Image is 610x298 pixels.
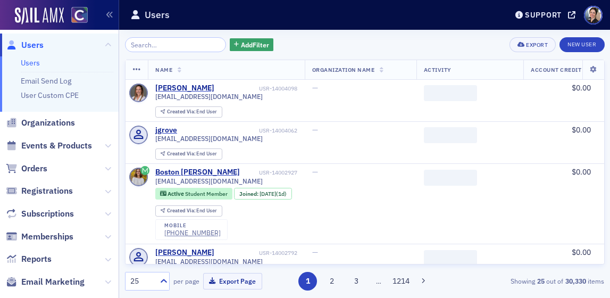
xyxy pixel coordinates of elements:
div: Created Via: End User [155,106,222,118]
label: per page [173,276,199,286]
span: Name [155,66,172,73]
span: … [371,276,386,286]
div: Active: Active: Student Member [155,188,232,200]
span: ‌ [424,170,477,186]
button: 2 [323,272,341,291]
div: Created Via: End User [155,148,222,160]
img: SailAMX [15,7,64,24]
span: Active [168,190,185,197]
span: Events & Products [21,140,92,152]
span: Organizations [21,117,75,129]
span: ‌ [424,127,477,143]
strong: 25 [535,276,546,286]
a: Subscriptions [6,208,74,220]
div: Joined: 2025-08-20 00:00:00 [234,188,291,200]
span: Created Via : [167,207,197,214]
span: Email Marketing [21,276,85,288]
input: Search… [125,37,227,52]
a: Boston [PERSON_NAME] [155,168,240,177]
h1: Users [145,9,170,21]
a: Email Marketing [6,276,85,288]
div: USR-14002927 [242,169,297,176]
span: [DATE] [260,190,276,197]
a: Users [6,39,44,51]
div: Created Via: End User [155,205,222,217]
span: $0.00 [572,247,591,257]
span: Memberships [21,231,73,243]
a: View Homepage [64,7,88,25]
img: SailAMX [71,7,88,23]
a: [PERSON_NAME] [155,84,214,93]
span: — [312,83,318,93]
span: [EMAIL_ADDRESS][DOMAIN_NAME] [155,258,263,266]
a: Events & Products [6,140,92,152]
span: Add Filter [241,40,269,49]
span: — [312,167,318,177]
div: End User [167,151,218,157]
button: 3 [347,272,365,291]
a: Orders [6,163,47,175]
div: USR-14004062 [179,127,297,134]
span: ‌ [424,85,477,101]
a: Memberships [6,231,73,243]
span: $0.00 [572,83,591,93]
div: 25 [130,276,154,287]
span: $0.00 [572,125,591,135]
button: 1 [298,272,317,291]
span: Created Via : [167,108,197,115]
button: Export Page [203,273,262,289]
button: AddFilter [230,38,273,52]
span: Subscriptions [21,208,74,220]
span: $0.00 [572,167,591,177]
div: USR-14002792 [216,250,297,256]
div: Support [525,10,562,20]
a: [PHONE_NUMBER] [164,229,221,237]
span: Profile [584,6,603,24]
div: mobile [164,222,221,229]
div: End User [167,109,218,115]
a: Active Student Member [160,191,228,197]
a: jgrove [155,126,177,135]
span: [EMAIL_ADDRESS][DOMAIN_NAME] [155,93,263,101]
button: 1214 [391,272,410,291]
span: Registrations [21,185,73,197]
a: User Custom CPE [21,90,79,100]
div: (1d) [260,191,287,197]
div: Showing out of items [452,276,605,286]
span: Created Via : [167,150,197,157]
strong: 30,330 [563,276,588,286]
div: End User [167,208,218,214]
span: Account Credit [531,66,581,73]
span: [EMAIL_ADDRESS][DOMAIN_NAME] [155,177,263,185]
span: Organization Name [312,66,375,73]
span: [EMAIL_ADDRESS][DOMAIN_NAME] [155,135,263,143]
a: Email Send Log [21,76,71,86]
span: Student Member [185,190,228,197]
span: Activity [424,66,452,73]
div: Export [526,42,548,48]
span: ‌ [424,250,477,266]
span: — [312,247,318,257]
a: Users [21,58,40,68]
a: New User [559,37,604,52]
span: Joined : [239,191,260,197]
span: Reports [21,253,52,265]
span: Orders [21,163,47,175]
div: USR-14004098 [216,85,297,92]
span: — [312,125,318,135]
span: Users [21,39,44,51]
a: [PERSON_NAME] [155,248,214,258]
a: Organizations [6,117,75,129]
a: Reports [6,253,52,265]
a: Registrations [6,185,73,197]
button: Export [509,37,556,52]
